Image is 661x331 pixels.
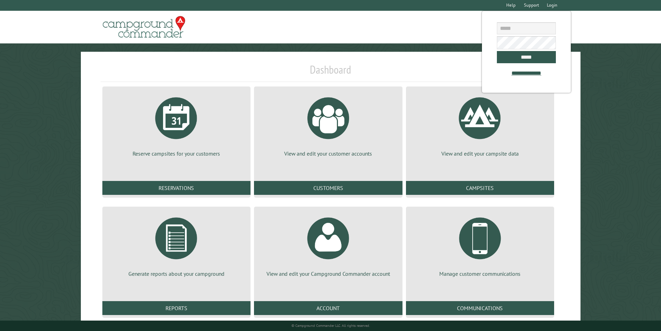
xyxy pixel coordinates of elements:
a: View and edit your Campground Commander account [262,212,394,278]
a: Manage customer communications [414,212,546,278]
h1: Dashboard [101,63,561,82]
a: Reports [102,301,251,315]
img: Campground Commander [101,14,187,41]
p: Generate reports about your campground [111,270,242,278]
a: View and edit your campsite data [414,92,546,157]
a: Generate reports about your campground [111,212,242,278]
p: View and edit your Campground Commander account [262,270,394,278]
p: View and edit your customer accounts [262,150,394,157]
p: View and edit your campsite data [414,150,546,157]
a: Account [254,301,402,315]
p: Reserve campsites for your customers [111,150,242,157]
a: Reserve campsites for your customers [111,92,242,157]
p: Manage customer communications [414,270,546,278]
a: Reservations [102,181,251,195]
small: © Campground Commander LLC. All rights reserved. [291,323,370,328]
a: Customers [254,181,402,195]
a: Communications [406,301,554,315]
a: View and edit your customer accounts [262,92,394,157]
a: Campsites [406,181,554,195]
